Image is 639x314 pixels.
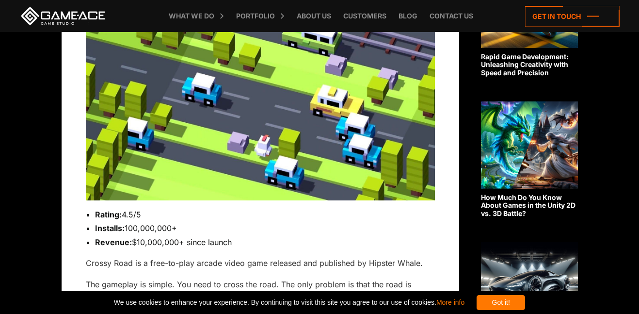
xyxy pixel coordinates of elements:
[477,295,525,310] div: Got it!
[86,278,435,305] p: The gameplay is simple. You need to cross the road. The only problem is that the road is endless ...
[436,298,464,306] a: More info
[95,223,125,233] strong: Installs:
[481,101,578,189] img: Related
[86,256,435,270] p: Crossy Road is a free-to-play arcade video game released and published by Hipster Whale.
[95,237,132,247] strong: Revenue:
[95,235,435,249] li: $10,000,000+ since launch
[95,208,435,221] li: 4.5/5
[525,6,620,27] a: Get in touch
[114,295,464,310] span: We use cookies to enhance your experience. By continuing to visit this site you agree to our use ...
[86,5,435,200] img: Unity games for android
[95,221,435,235] li: 100,000,000+
[95,210,122,219] strong: Rating:
[481,101,578,218] a: How Much Do You Know About Games in the Unity 2D vs. 3D Battle?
